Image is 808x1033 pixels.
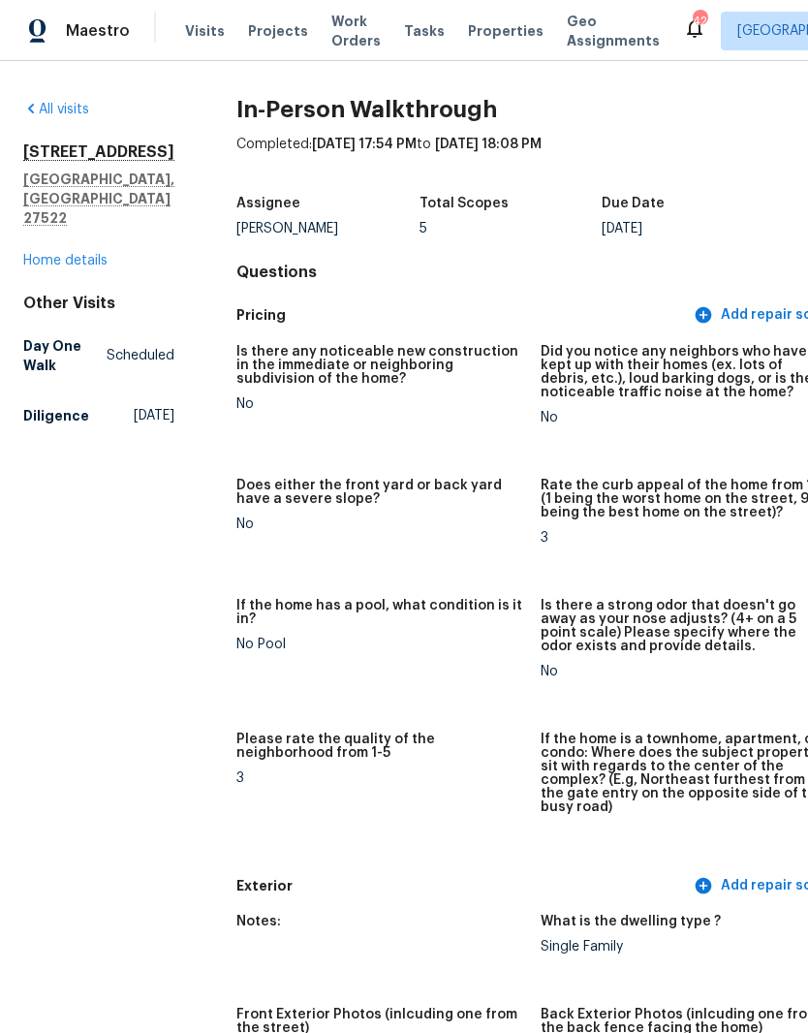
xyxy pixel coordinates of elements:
[602,222,785,235] div: [DATE]
[420,197,509,210] h5: Total Scopes
[23,294,174,313] div: Other Visits
[134,406,174,425] span: [DATE]
[404,24,445,38] span: Tasks
[236,638,525,651] div: No Pool
[435,138,542,151] span: [DATE] 18:08 PM
[236,517,525,531] div: No
[107,346,174,365] span: Scheduled
[312,138,417,151] span: [DATE] 17:54 PM
[567,12,660,50] span: Geo Assignments
[236,345,525,386] h5: Is there any noticeable new construction in the immediate or neighboring subdivision of the home?
[468,21,544,41] span: Properties
[236,599,525,626] h5: If the home has a pool, what condition is it in?
[236,397,525,411] div: No
[236,771,525,785] div: 3
[236,915,281,928] h5: Notes:
[23,398,174,433] a: Diligence[DATE]
[236,305,690,326] h5: Pricing
[23,254,108,267] a: Home details
[693,12,706,31] div: 42
[23,406,89,425] h5: Diligence
[23,103,89,116] a: All visits
[23,336,107,375] h5: Day One Walk
[66,21,130,41] span: Maestro
[248,21,308,41] span: Projects
[602,197,665,210] h5: Due Date
[236,222,420,235] div: [PERSON_NAME]
[23,329,174,383] a: Day One WalkScheduled
[420,222,603,235] div: 5
[541,915,721,928] h5: What is the dwelling type ?
[185,21,225,41] span: Visits
[331,12,381,50] span: Work Orders
[236,876,690,896] h5: Exterior
[236,479,525,506] h5: Does either the front yard or back yard have a severe slope?
[236,197,300,210] h5: Assignee
[236,733,525,760] h5: Please rate the quality of the neighborhood from 1-5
